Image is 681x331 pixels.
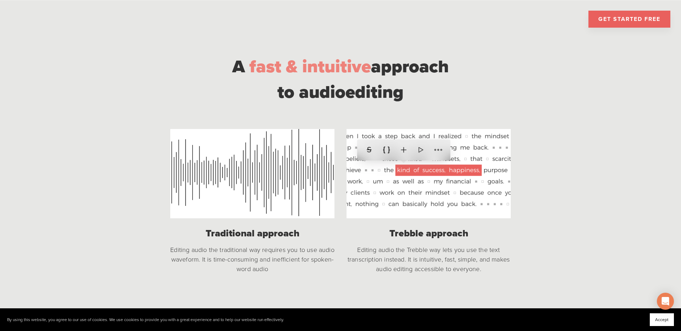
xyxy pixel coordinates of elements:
span: fast & intuitive [249,56,371,77]
p: Editing audio the Trebble way lets you use the text transcription instead. It is intuitive, fast,... [347,245,511,274]
button: Accept [650,313,674,326]
span: Accept [655,317,669,322]
a: GET STARTED FREE [588,11,670,28]
span: A [232,56,245,77]
span: editing [345,82,404,103]
div: Open Intercom Messenger [657,293,674,310]
p: By using this website, you agree to our use of cookies. We use cookies to provide you with a grea... [7,317,284,322]
div: approach to audio [170,54,511,105]
p: Editing audio the traditional way requires you to use audio waveform. It is time-consuming and in... [170,245,334,274]
strong: Traditional approach [206,228,299,239]
strong: Trebble approach [389,228,468,239]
